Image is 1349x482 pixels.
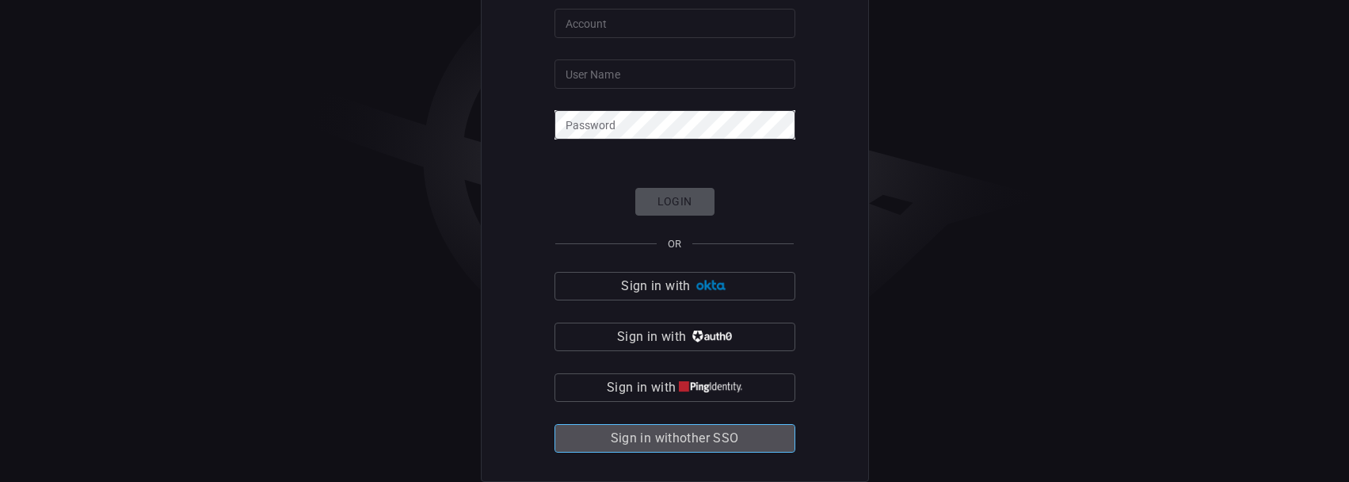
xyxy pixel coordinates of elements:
[617,326,686,348] span: Sign in with
[668,238,681,250] span: OR
[554,272,795,300] button: Sign in with
[554,323,795,351] button: Sign in with
[554,373,795,402] button: Sign in with
[611,427,739,449] span: Sign in with other SSO
[554,59,795,89] input: Type your user name
[607,377,676,399] span: Sign in with
[690,331,732,342] img: vP8Hhh4KuCH8AavWKdZY7RZgAAAAASUVORK5CYII=
[621,275,690,297] span: Sign in with
[554,9,795,38] input: Type your account
[694,280,728,292] img: Ad5vKXme8s1CQAAAABJRU5ErkJggg==
[679,381,742,393] img: quu4iresuhQAAAABJRU5ErkJggg==
[554,424,795,453] button: Sign in withother SSO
